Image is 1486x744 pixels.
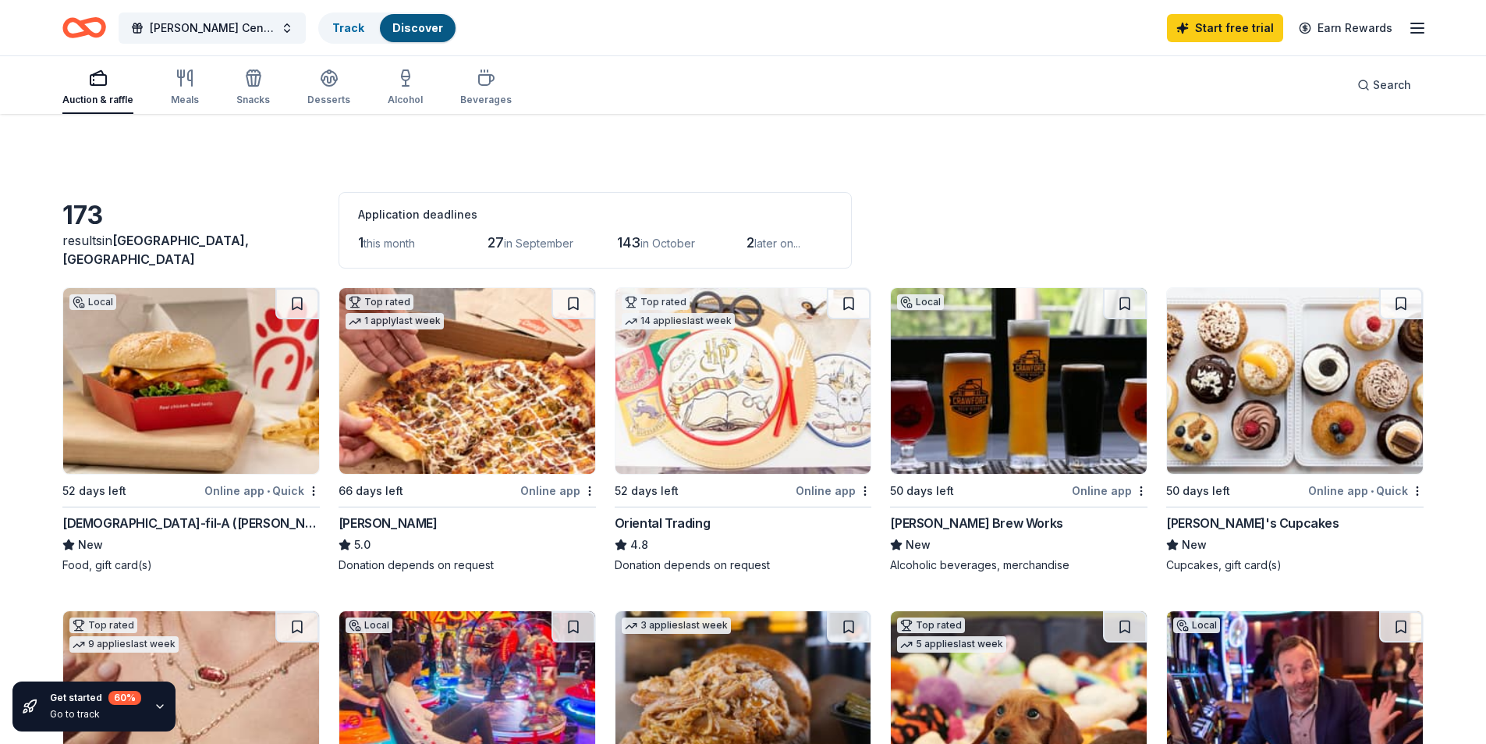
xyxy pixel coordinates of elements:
[1166,287,1424,573] a: Image for Molly's Cupcakes50 days leftOnline app•Quick[PERSON_NAME]'s CupcakesNewCupcakes, gift c...
[488,234,504,251] span: 27
[150,19,275,37] span: [PERSON_NAME] Central Booster Bash 2025
[62,9,106,46] a: Home
[796,481,871,500] div: Online app
[339,482,403,500] div: 66 days left
[62,233,249,267] span: [GEOGRAPHIC_DATA], [GEOGRAPHIC_DATA]
[332,21,364,34] a: Track
[346,313,444,329] div: 1 apply last week
[622,294,690,310] div: Top rated
[50,708,141,721] div: Go to track
[615,514,711,532] div: Oriental Trading
[897,618,965,633] div: Top rated
[62,482,126,500] div: 52 days left
[236,62,270,114] button: Snacks
[630,536,648,554] span: 4.8
[504,237,573,250] span: in September
[754,237,800,250] span: later on...
[388,94,423,106] div: Alcohol
[204,481,320,500] div: Online app Quick
[622,618,731,634] div: 3 applies last week
[615,288,871,474] img: Image for Oriental Trading
[1289,14,1402,42] a: Earn Rewards
[1167,288,1423,474] img: Image for Molly's Cupcakes
[388,62,423,114] button: Alcohol
[890,287,1147,573] a: Image for Crawford Brew WorksLocal50 days leftOnline app[PERSON_NAME] Brew WorksNewAlcoholic beve...
[62,287,320,573] a: Image for Chick-fil-A (Davenport)Local52 days leftOnline app•Quick[DEMOGRAPHIC_DATA]-fil-A ([PERS...
[339,288,595,474] img: Image for Casey's
[62,557,320,573] div: Food, gift card(s)
[307,62,350,114] button: Desserts
[460,62,512,114] button: Beverages
[358,205,832,224] div: Application deadlines
[640,237,695,250] span: in October
[62,62,133,114] button: Auction & raffle
[63,288,319,474] img: Image for Chick-fil-A (Davenport)
[1166,482,1230,500] div: 50 days left
[890,557,1147,573] div: Alcoholic beverages, merchandise
[69,636,179,653] div: 9 applies last week
[1373,76,1411,94] span: Search
[1072,481,1147,500] div: Online app
[62,94,133,106] div: Auction & raffle
[339,514,438,532] div: [PERSON_NAME]
[622,313,735,329] div: 14 applies last week
[236,94,270,106] div: Snacks
[339,557,596,573] div: Donation depends on request
[460,94,512,106] div: Beverages
[171,62,199,114] button: Meals
[890,514,1062,532] div: [PERSON_NAME] Brew Works
[119,12,306,44] button: [PERSON_NAME] Central Booster Bash 2025
[615,557,872,573] div: Donation depends on request
[318,12,457,44] button: TrackDiscover
[617,234,640,251] span: 143
[62,514,320,532] div: [DEMOGRAPHIC_DATA]-fil-A ([PERSON_NAME])
[1167,14,1283,42] a: Start free trial
[520,481,596,500] div: Online app
[346,618,392,633] div: Local
[339,287,596,573] a: Image for Casey'sTop rated1 applylast week66 days leftOnline app[PERSON_NAME]5.0Donation depends ...
[358,234,364,251] span: 1
[364,237,415,250] span: this month
[1308,481,1424,500] div: Online app Quick
[1182,536,1207,554] span: New
[69,294,116,310] div: Local
[747,234,754,251] span: 2
[78,536,103,554] span: New
[62,233,249,267] span: in
[307,94,350,106] div: Desserts
[1166,557,1424,573] div: Cupcakes, gift card(s)
[906,536,931,554] span: New
[108,691,141,705] div: 60 %
[615,287,872,573] a: Image for Oriental TradingTop rated14 applieslast week52 days leftOnline appOriental Trading4.8Do...
[62,231,320,269] div: results
[69,618,137,633] div: Top rated
[897,294,944,310] div: Local
[267,485,270,497] span: •
[346,294,413,310] div: Top rated
[62,200,320,231] div: 173
[1371,485,1374,497] span: •
[897,636,1006,653] div: 5 applies last week
[890,482,954,500] div: 50 days left
[1345,69,1424,101] button: Search
[1166,514,1339,532] div: [PERSON_NAME]'s Cupcakes
[392,21,443,34] a: Discover
[615,482,679,500] div: 52 days left
[50,691,141,705] div: Get started
[354,536,371,554] span: 5.0
[1173,618,1220,633] div: Local
[171,94,199,106] div: Meals
[891,288,1147,474] img: Image for Crawford Brew Works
